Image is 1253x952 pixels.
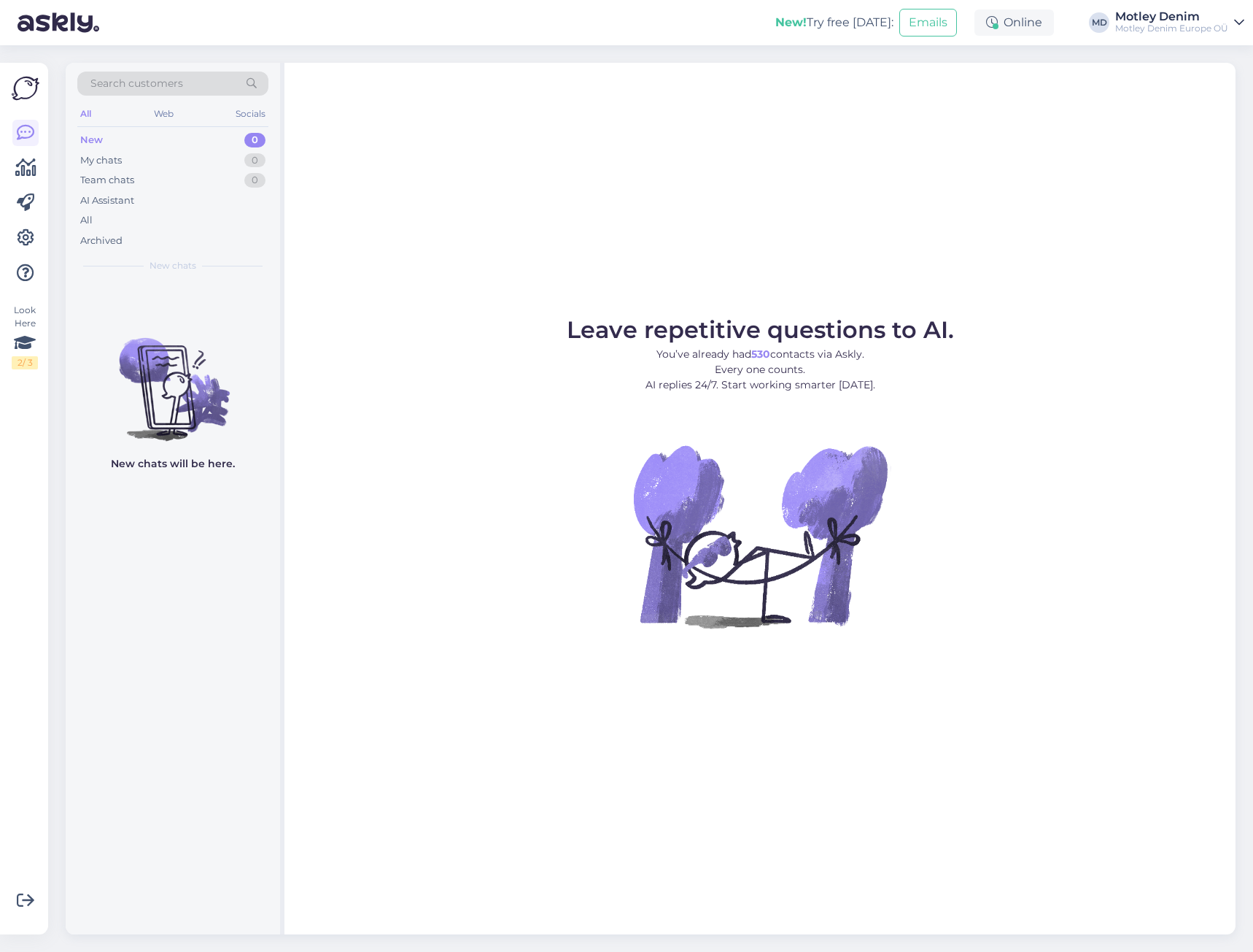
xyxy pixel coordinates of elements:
[1115,23,1228,34] div: Motley Denim Europe OÜ
[899,9,957,37] button: Emails
[12,304,38,369] div: Look Here
[567,315,954,344] span: Leave repetitive questions to AI.
[151,104,176,123] div: Web
[775,14,893,31] div: Try free [DATE]:
[80,213,93,228] div: All
[629,404,891,667] img: No Chat active
[150,259,196,272] span: New chats
[80,153,122,168] div: My chats
[80,234,123,248] div: Archived
[1089,12,1109,33] div: MD
[244,153,265,168] div: 0
[80,173,134,188] div: Team chats
[751,348,770,361] b: 530
[974,9,1054,36] div: Online
[1115,11,1228,23] div: Motley Denim
[111,456,235,472] p: New chats will be here.
[244,133,265,147] div: 0
[77,104,94,123] div: All
[80,133,103,147] div: New
[775,15,807,29] b: New!
[12,356,38,369] div: 2 / 3
[567,347,954,393] p: You’ve already had contacts via Askly. Every one counts. AI replies 24/7. Start working smarter [...
[1115,11,1244,34] a: Motley DenimMotley Denim Europe OÜ
[90,76,183,91] span: Search customers
[12,74,39,102] img: Askly Logo
[66,312,280,443] img: No chats
[233,104,268,123] div: Socials
[80,193,134,208] div: AI Assistant
[244,173,265,188] div: 0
